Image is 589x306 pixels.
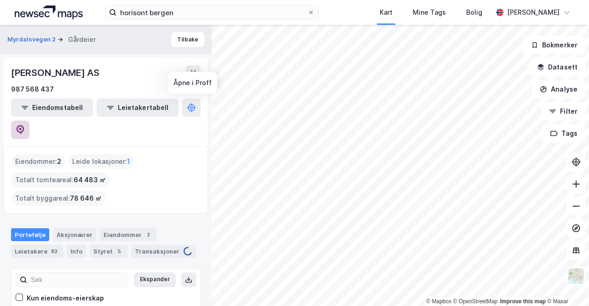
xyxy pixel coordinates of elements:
[532,80,585,98] button: Analyse
[543,124,585,143] button: Tags
[543,262,589,306] iframe: Chat Widget
[49,247,59,256] div: 83
[453,298,498,305] a: OpenStreetMap
[541,102,585,121] button: Filter
[426,298,451,305] a: Mapbox
[68,34,96,45] div: Gårdeier
[11,228,49,241] div: Portefølje
[529,58,585,76] button: Datasett
[100,228,156,241] div: Eiendommer
[12,191,105,206] div: Totalt byggareal :
[543,262,589,306] div: Kontrollprogram for chat
[523,36,585,54] button: Bokmerker
[7,35,58,44] button: Myrdalsvegen 2
[183,247,192,256] img: spinner.a6d8c91a73a9ac5275cf975e30b51cfb.svg
[507,7,560,18] div: [PERSON_NAME]
[53,228,96,241] div: Aksjonærer
[15,6,83,19] img: logo.a4113a55bc3d86da70a041830d287a7e.svg
[97,98,179,117] button: Leietakertabell
[144,230,153,239] div: 2
[12,173,110,187] div: Totalt tomteareal :
[67,245,86,258] div: Info
[69,154,134,169] div: Leide lokasjoner :
[27,273,128,287] input: Søk
[500,298,546,305] a: Improve this map
[57,156,61,167] span: 2
[90,245,127,258] div: Styret
[12,154,65,169] div: Eiendommer :
[134,272,176,287] button: Ekspander
[131,245,196,258] div: Transaksjoner
[11,84,54,95] div: 987 568 437
[11,98,93,117] button: Eiendomstabell
[171,32,204,47] button: Tilbake
[413,7,446,18] div: Mine Tags
[70,193,102,204] span: 78 646 ㎡
[11,65,101,80] div: [PERSON_NAME] AS
[74,174,106,185] span: 64 483 ㎡
[11,245,63,258] div: Leietakere
[27,293,104,304] div: Kun eiendoms-eierskap
[116,6,307,19] input: Søk på adresse, matrikkel, gårdeiere, leietakere eller personer
[115,247,124,256] div: 5
[127,156,130,167] span: 1
[380,7,393,18] div: Kart
[466,7,482,18] div: Bolig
